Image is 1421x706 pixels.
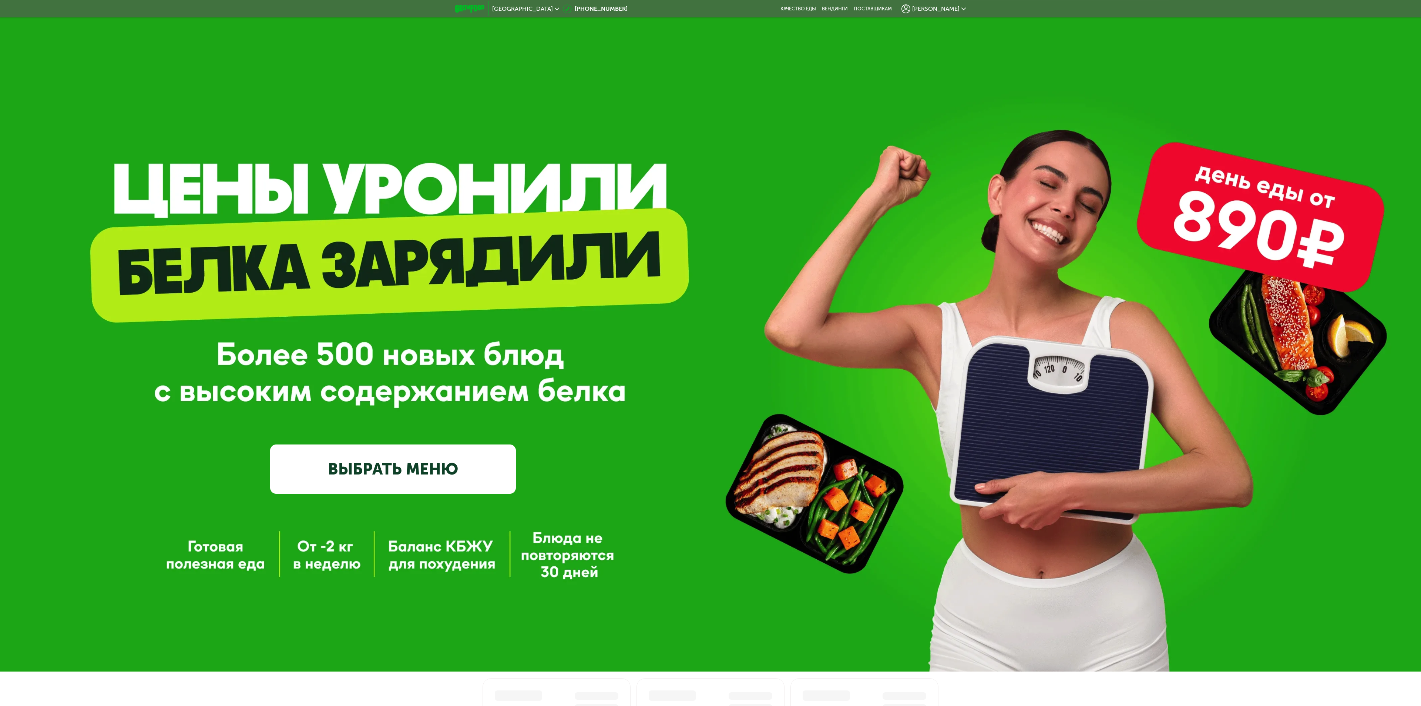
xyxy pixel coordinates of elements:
a: Качество еды [780,6,816,12]
a: ВЫБРАТЬ МЕНЮ [270,444,516,494]
a: Вендинги [822,6,848,12]
a: [PHONE_NUMBER] [563,4,628,13]
span: [GEOGRAPHIC_DATA] [492,6,553,12]
span: [PERSON_NAME] [912,6,960,12]
div: поставщикам [854,6,892,12]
